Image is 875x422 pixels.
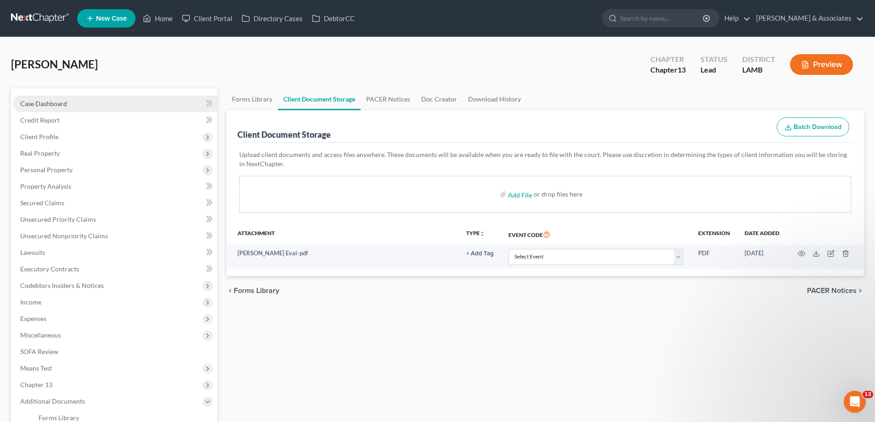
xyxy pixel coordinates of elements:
[620,10,704,27] input: Search by name...
[20,166,73,174] span: Personal Property
[691,245,737,269] td: PDF
[737,245,787,269] td: [DATE]
[501,224,691,245] th: Event Code
[96,15,127,22] span: New Case
[226,245,459,269] td: [PERSON_NAME] Eval-pdf
[863,391,873,398] span: 12
[794,123,841,131] span: Batch Download
[777,118,849,137] button: Batch Download
[361,88,416,110] a: PACER Notices
[13,195,217,211] a: Secured Claims
[138,10,177,27] a: Home
[737,224,787,245] th: Date added
[790,54,853,75] button: Preview
[13,343,217,360] a: SOFA Review
[857,287,864,294] i: chevron_right
[691,224,737,245] th: Extension
[700,65,728,75] div: Lead
[20,199,64,207] span: Secured Claims
[20,215,96,223] span: Unsecured Priority Claims
[20,364,52,372] span: Means Test
[237,129,331,140] div: Client Document Storage
[20,116,60,124] span: Credit Report
[844,391,866,413] iframe: Intercom live chat
[720,10,751,27] a: Help
[20,182,71,190] span: Property Analysis
[239,150,851,169] p: Upload client documents and access files anywhere. These documents will be available when you are...
[20,397,85,405] span: Additional Documents
[20,348,58,355] span: SOFA Review
[20,298,41,306] span: Income
[234,287,279,294] span: Forms Library
[751,10,864,27] a: [PERSON_NAME] & Associates
[20,100,67,107] span: Case Dashboard
[480,231,485,236] i: unfold_more
[700,54,728,65] div: Status
[237,10,307,27] a: Directory Cases
[226,224,459,245] th: Attachment
[650,65,686,75] div: Chapter
[534,190,582,199] div: or drop files here
[307,10,359,27] a: DebtorCC
[807,287,864,294] button: PACER Notices chevron_right
[677,65,686,74] span: 13
[20,232,108,240] span: Unsecured Nonpriority Claims
[466,231,485,236] button: TYPEunfold_more
[20,248,45,256] span: Lawsuits
[39,414,79,422] span: Forms Library
[466,249,494,258] a: + Add Tag
[226,287,234,294] i: chevron_left
[416,88,463,110] a: Doc Creator
[13,112,217,129] a: Credit Report
[807,287,857,294] span: PACER Notices
[20,281,104,289] span: Codebtors Insiders & Notices
[226,287,279,294] button: chevron_left Forms Library
[20,149,60,157] span: Real Property
[11,57,98,71] span: [PERSON_NAME]
[20,331,61,339] span: Miscellaneous
[20,315,46,322] span: Expenses
[742,54,775,65] div: District
[177,10,237,27] a: Client Portal
[13,178,217,195] a: Property Analysis
[13,96,217,112] a: Case Dashboard
[650,54,686,65] div: Chapter
[463,88,526,110] a: Download History
[13,228,217,244] a: Unsecured Nonpriority Claims
[13,211,217,228] a: Unsecured Priority Claims
[20,265,79,273] span: Executory Contracts
[278,88,361,110] a: Client Document Storage
[742,65,775,75] div: LAMB
[466,251,494,257] button: + Add Tag
[20,381,52,388] span: Chapter 13
[20,133,58,141] span: Client Profile
[13,244,217,261] a: Lawsuits
[13,261,217,277] a: Executory Contracts
[226,88,278,110] a: Forms Library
